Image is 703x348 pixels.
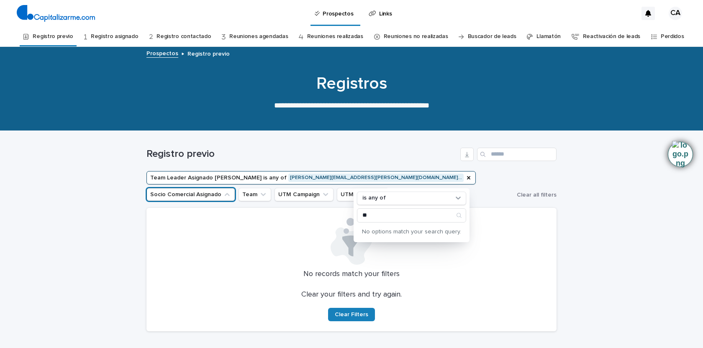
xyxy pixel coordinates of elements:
a: Perdidos [661,27,684,46]
a: Reuniones no realizadas [384,27,448,46]
button: Clear all filters [513,189,557,201]
p: No records match your filters [157,270,546,279]
span: Clear all filters [517,192,557,198]
a: Registro asignado [91,27,139,46]
input: Search [357,209,466,222]
a: Reuniones agendadas [229,27,288,46]
button: UTM Source [337,188,389,201]
p: is any of [362,194,386,202]
div: Search [357,208,466,223]
img: Timeline extension [672,141,689,168]
a: Registro contactado [157,27,211,46]
button: Team [239,188,271,201]
p: No options match your search query. [357,225,466,239]
img: 4arMvv9wSvmHTHbXwTim [17,5,95,22]
button: Socio Comercial Asignado [146,188,235,201]
a: Llamatón [536,27,561,46]
a: Prospectos [146,48,178,58]
span: Clear Filters [335,312,368,317]
p: Registro previo [187,49,230,58]
button: UTM Campaign [275,188,334,201]
a: Registro previo [33,27,73,46]
a: Reactivación de leads [583,27,641,46]
input: Search [477,148,557,161]
a: Reuniones realizadas [307,27,363,46]
h1: Registros [146,74,557,94]
h1: Registro previo [146,148,457,160]
p: Clear your filters and try again. [301,290,402,299]
button: Team Leader Asignado LLamados [146,171,476,184]
button: Clear Filters [328,308,375,321]
div: CA [669,7,682,20]
a: Buscador de leads [468,27,516,46]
